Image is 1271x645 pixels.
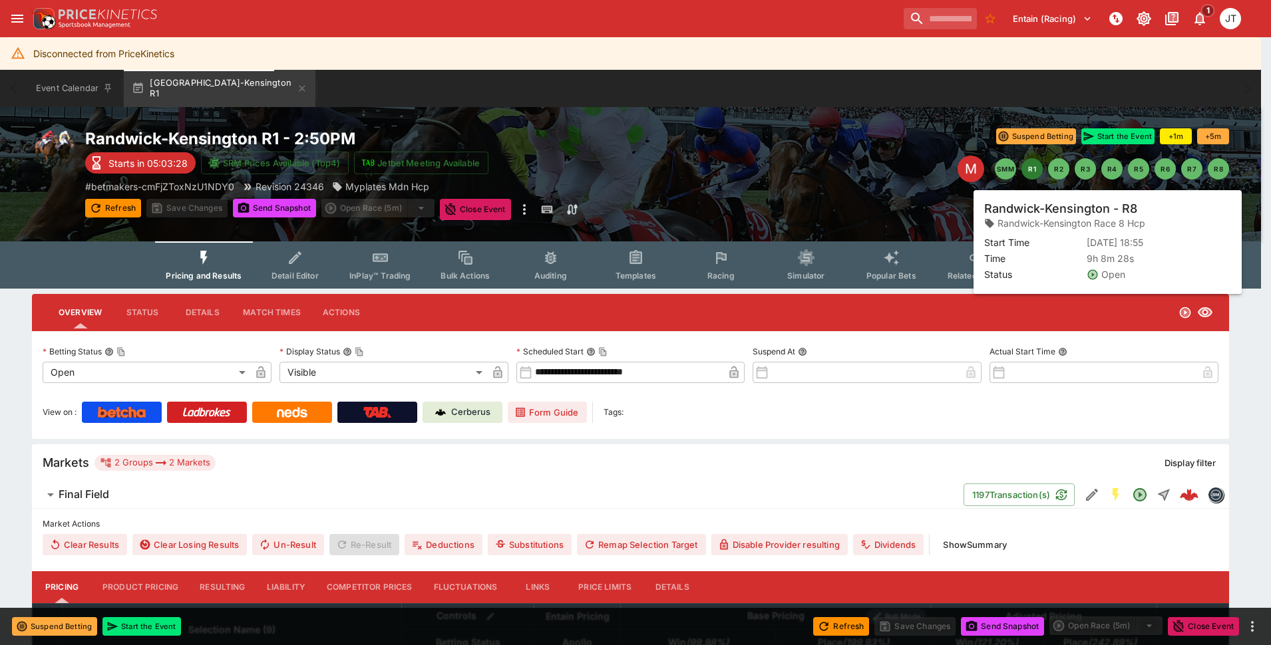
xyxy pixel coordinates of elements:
[256,571,316,603] button: Liability
[1104,483,1128,507] button: SGM Enabled
[29,5,56,32] img: PriceKinetics Logo
[48,297,112,328] button: Overview
[516,199,532,220] button: more
[930,603,1157,629] th: Adjusted Pricing
[92,571,189,603] button: Product Pricing
[1029,271,1095,281] span: System Controls
[405,534,482,555] button: Deductions
[995,158,1016,180] button: SMM
[964,483,1075,506] button: 1197Transaction(s)
[1197,128,1229,144] button: +5m
[980,8,1001,29] button: No Bookmarks
[1180,485,1198,504] div: e9384580-0b2b-495e-af7e-a1760de3d254
[1179,306,1192,319] svg: Open
[279,346,340,357] p: Display Status
[534,271,567,281] span: Auditing
[853,534,924,555] button: Dividends
[616,271,656,281] span: Templates
[32,571,92,603] button: Pricing
[1132,487,1148,503] svg: Open
[277,407,307,418] img: Neds
[182,407,231,418] img: Ladbrokes
[1176,481,1202,508] a: e9384580-0b2b-495e-af7e-a1760de3d254
[1128,158,1149,180] button: R5
[43,534,127,555] button: Clear Results
[1168,617,1239,636] button: Close Event
[1181,158,1202,180] button: R7
[252,534,323,555] span: Un-Result
[100,455,210,471] div: 2 Groups 2 Markets
[440,199,511,220] button: Close Event
[329,534,399,555] span: Re-Result
[1188,7,1212,31] button: Notifications
[1021,158,1043,180] button: R1
[43,362,250,383] div: Open
[5,7,29,31] button: open drawer
[866,271,916,281] span: Popular Bets
[1244,618,1260,634] button: more
[753,346,795,357] p: Suspend At
[166,271,242,281] span: Pricing and Results
[28,70,121,107] button: Event Calendar
[363,407,391,418] img: TabNZ
[1034,199,1229,220] div: Start From
[707,271,735,281] span: Racing
[1160,7,1184,31] button: Documentation
[1101,158,1123,180] button: R4
[345,180,429,193] p: Myplates Mdn Hcp
[1056,203,1092,217] p: Overtype
[1119,203,1153,217] p: Override
[102,617,181,636] button: Start the Event
[990,346,1055,357] p: Actual Start Time
[12,617,97,636] button: Suspend Betting
[958,156,984,182] div: Edit Meeting
[272,271,319,281] span: Detail Editor
[59,9,157,19] img: PriceKinetics
[85,128,657,149] h2: Copy To Clipboard
[995,158,1229,180] nav: pagination navigation
[1157,452,1224,473] button: Display filter
[43,455,89,470] h5: Markets
[1005,8,1100,29] button: Select Tenant
[1208,487,1224,503] div: betmakers
[201,152,349,174] button: SRM Prices Available (Top4)
[85,199,141,217] button: Refresh
[232,297,311,328] button: Match Times
[1048,158,1069,180] button: R2
[311,297,371,328] button: Actions
[1128,483,1152,507] button: Open
[423,571,508,603] button: Fluctuations
[349,271,411,281] span: InPlay™ Trading
[1208,487,1223,502] img: betmakers
[598,347,608,356] button: Copy To Clipboard
[996,128,1076,144] button: Suspend Betting
[711,534,848,555] button: Disable Provider resulting
[948,271,1005,281] span: Related Events
[1160,128,1192,144] button: +1m
[1132,7,1156,31] button: Toggle light/dark mode
[961,617,1044,636] button: Send Snapshot
[233,199,316,217] button: Send Snapshot
[189,571,256,603] button: Resulting
[108,156,188,170] p: Starts in 05:03:28
[59,22,130,28] img: Sportsbook Management
[256,180,324,193] p: Revision 24346
[98,407,146,418] img: Betcha
[172,297,232,328] button: Details
[1152,483,1176,507] button: Straight
[43,346,102,357] p: Betting Status
[1220,8,1241,29] div: Josh Tanner
[604,402,624,423] label: Tags:
[124,70,315,107] button: [GEOGRAPHIC_DATA]-Kensington R1
[451,406,490,419] p: Cerberus
[488,534,572,555] button: Substitutions
[1075,158,1096,180] button: R3
[1197,305,1213,321] svg: Visible
[132,534,247,555] button: Clear Losing Results
[332,180,429,193] div: Myplates Mdn Hcp
[43,514,1218,534] label: Market Actions
[355,347,364,356] button: Copy To Clipboard
[112,297,172,328] button: Status
[904,8,977,29] input: search
[435,407,446,418] img: Cerberus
